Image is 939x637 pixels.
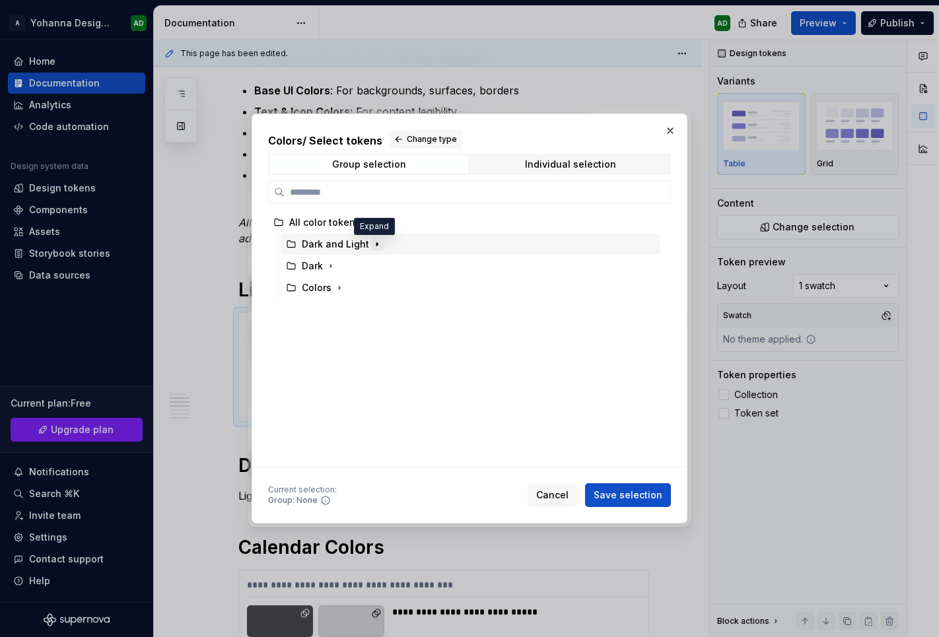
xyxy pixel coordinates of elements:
[302,238,369,251] div: Dark and Light
[302,259,323,273] div: Dark
[407,134,457,145] span: Change type
[268,130,671,149] h2: Colors / Select tokens
[268,495,318,506] div: Group: None
[536,488,569,502] span: Cancel
[585,483,671,507] button: Save selection
[302,281,331,294] div: Colors
[390,130,463,149] button: Change type
[594,488,662,502] span: Save selection
[354,218,395,235] div: Expand
[332,159,406,170] div: Group selection
[268,485,337,495] div: Current selection :
[289,216,361,229] div: All color tokens
[525,159,616,170] div: Individual selection
[528,483,577,507] button: Cancel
